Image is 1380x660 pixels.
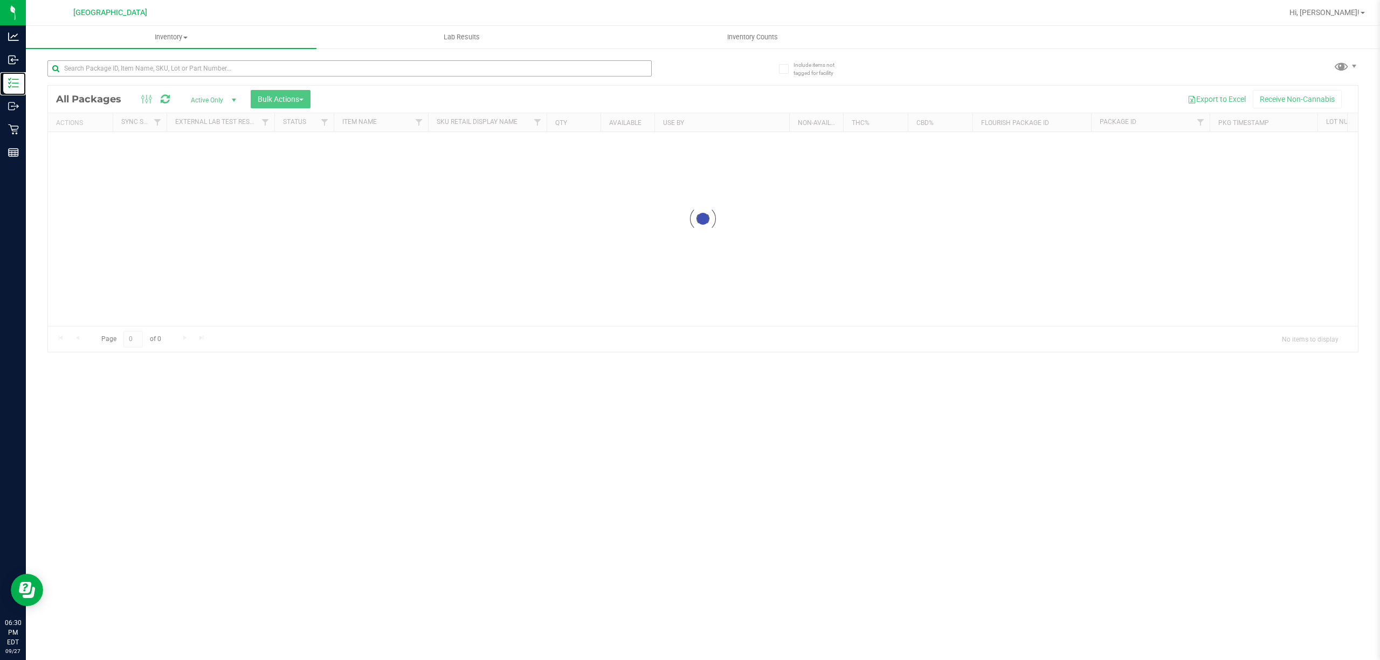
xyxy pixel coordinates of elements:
[8,124,19,135] inline-svg: Retail
[713,32,792,42] span: Inventory Counts
[316,26,607,48] a: Lab Results
[8,101,19,112] inline-svg: Outbound
[5,618,21,647] p: 06:30 PM EDT
[26,26,316,48] a: Inventory
[5,647,21,655] p: 09/27
[26,32,316,42] span: Inventory
[8,31,19,42] inline-svg: Analytics
[47,60,652,77] input: Search Package ID, Item Name, SKU, Lot or Part Number...
[793,61,847,77] span: Include items not tagged for facility
[73,8,147,17] span: [GEOGRAPHIC_DATA]
[8,78,19,88] inline-svg: Inventory
[11,574,43,606] iframe: Resource center
[1289,8,1360,17] span: Hi, [PERSON_NAME]!
[8,147,19,158] inline-svg: Reports
[429,32,494,42] span: Lab Results
[8,54,19,65] inline-svg: Inbound
[607,26,898,48] a: Inventory Counts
